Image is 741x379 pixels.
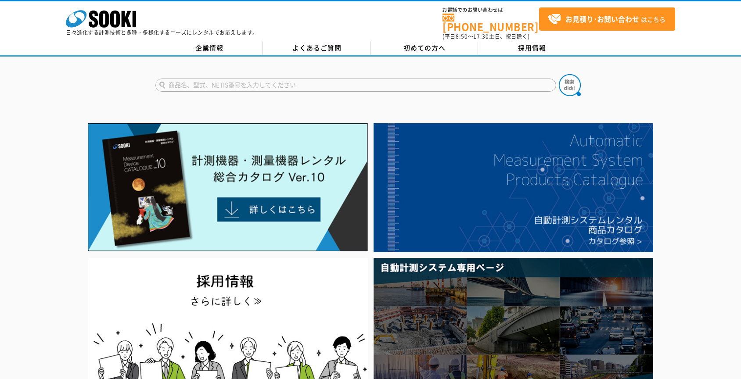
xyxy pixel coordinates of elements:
span: 17:30 [473,32,489,40]
img: 自動計測システムカタログ [374,123,653,252]
a: よくあるご質問 [263,42,370,55]
a: お見積り･お問い合わせはこちら [539,7,675,31]
strong: お見積り･お問い合わせ [565,14,639,24]
img: Catalog Ver10 [88,123,368,251]
span: はこちら [548,13,665,26]
span: (平日 ～ 土日、祝日除く) [442,32,529,40]
input: 商品名、型式、NETIS番号を入力してください [155,79,556,92]
p: 日々進化する計測技術と多種・多様化するニーズにレンタルでお応えします。 [66,30,258,35]
a: 採用情報 [478,42,586,55]
a: 初めての方へ [370,42,478,55]
span: お電話でのお問い合わせは [442,7,539,13]
span: 8:50 [456,32,468,40]
span: 初めての方へ [403,43,446,53]
img: btn_search.png [559,74,581,96]
a: 企業情報 [155,42,263,55]
a: [PHONE_NUMBER] [442,14,539,32]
